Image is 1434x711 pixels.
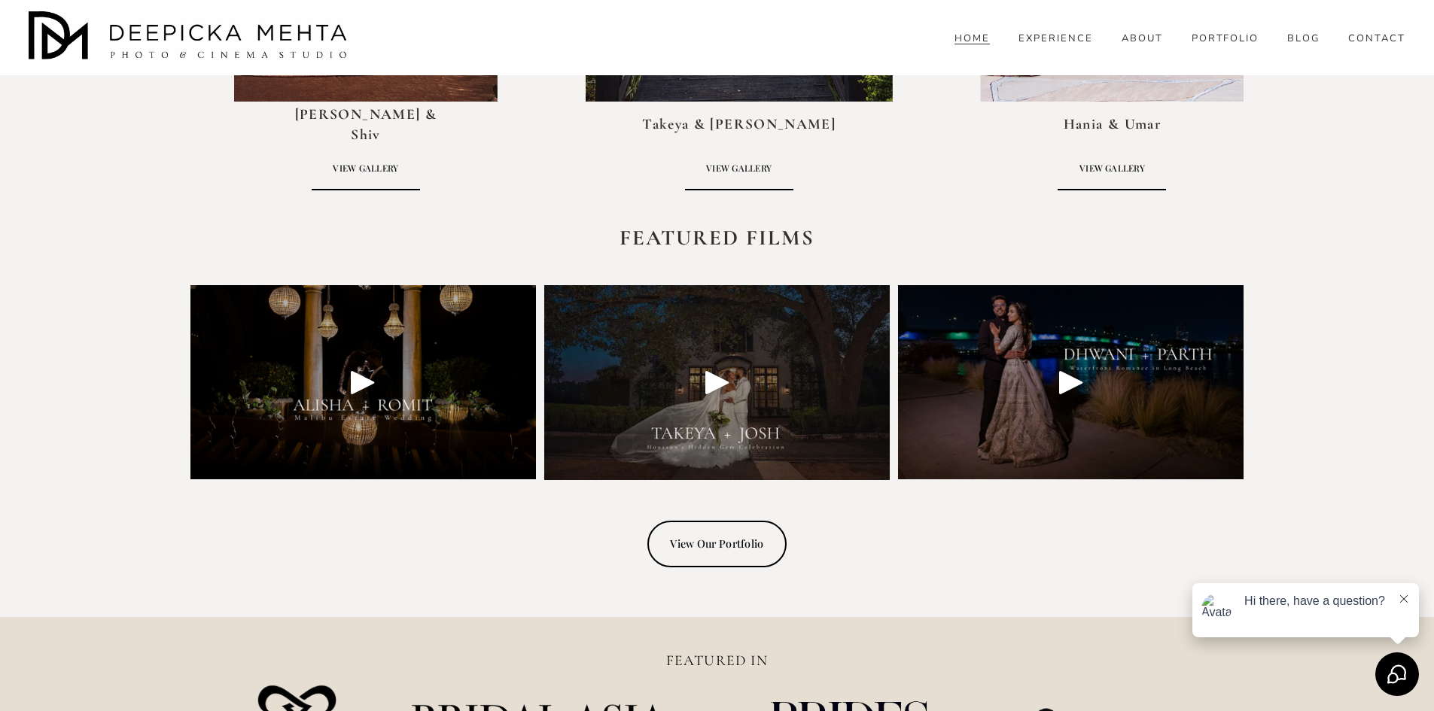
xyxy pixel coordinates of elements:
[685,147,793,190] a: VIEW GALLERY
[312,147,420,190] a: VIEW GALLERY
[642,115,836,133] strong: Takeya & [PERSON_NAME]
[1348,32,1405,45] a: CONTACT
[1053,364,1089,400] div: Play
[632,651,801,671] h4: FEATURED IN
[647,521,787,567] a: View Our Portfolio
[1122,32,1163,45] a: ABOUT
[1192,32,1259,45] a: PORTFOLIO
[1018,32,1093,45] a: EXPERIENCE
[1058,147,1166,190] a: VIEW GALLERY
[29,11,352,64] img: Austin Wedding Photographer - Deepicka Mehta Photography &amp; Cinematography
[1287,33,1320,45] span: BLOG
[620,225,814,251] strong: FEATURED FILMS
[345,364,381,400] div: Play
[954,32,990,45] a: HOME
[295,105,442,144] strong: [PERSON_NAME] & Shiv
[699,364,735,400] div: Play
[1064,115,1161,133] strong: Hania & Umar
[1287,32,1320,45] a: folder dropdown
